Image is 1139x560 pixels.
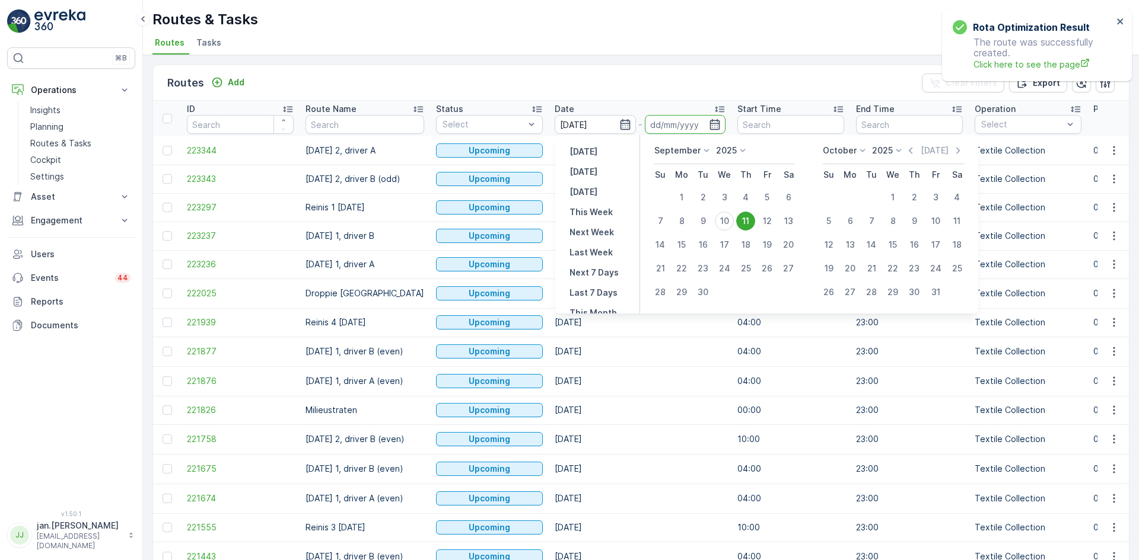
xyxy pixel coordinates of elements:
button: Export [1009,73,1067,92]
p: [DATE] 1, driver A (even) [306,375,424,387]
p: Events [31,272,108,284]
div: 30 [905,283,924,302]
div: 28 [651,283,670,302]
p: 04:00 [737,316,844,328]
span: 221674 [187,492,294,504]
p: Upcoming [469,258,510,270]
p: Upcoming [469,230,510,242]
p: [DATE] [569,186,597,198]
a: 221939 [187,316,294,328]
p: [DATE] 1, driver B (even) [306,463,424,475]
p: Textile Collection [975,258,1081,270]
button: Today [565,165,602,179]
div: 3 [715,188,734,207]
input: Search [306,115,424,134]
p: 10:00 [737,433,844,445]
div: Toggle Row Selected [163,231,172,241]
button: Upcoming [436,432,543,446]
div: 2 [905,188,924,207]
div: 26 [758,259,777,278]
div: 12 [758,212,777,231]
div: 15 [672,235,691,254]
p: 23:00 [856,375,963,387]
div: 12 [819,235,838,254]
p: The route was successfully created. [953,37,1113,71]
p: [DATE] [921,145,949,156]
div: Toggle Row Selected [163,174,172,184]
div: 6 [779,188,798,207]
td: [DATE] [549,193,731,222]
p: Insights [30,104,61,116]
input: Search [187,115,294,134]
a: 221675 [187,463,294,475]
p: Select [443,119,524,130]
a: Events44 [7,266,135,290]
p: Milieustraten [306,404,424,416]
button: Engagement [7,209,135,232]
button: This Week [565,205,618,219]
p: [EMAIL_ADDRESS][DOMAIN_NAME] [37,532,122,551]
a: Reports [7,290,135,313]
td: [DATE] [549,136,731,165]
div: Toggle Row Selected [163,318,172,327]
p: Upcoming [469,345,510,357]
p: Upcoming [469,521,510,533]
div: Toggle Row Selected [163,146,172,155]
a: 221758 [187,433,294,445]
div: 4 [947,188,966,207]
p: 23:00 [856,345,963,357]
span: 223236 [187,258,294,270]
th: Saturday [778,164,799,185]
th: Sunday [650,164,671,185]
p: September [654,145,701,156]
p: [DATE] 2, driver A [306,145,424,156]
p: [DATE] 2, driver B (even) [306,433,424,445]
button: close [1116,17,1125,28]
th: Tuesday [692,164,714,185]
a: Documents [7,313,135,337]
td: [DATE] [549,513,731,542]
div: 17 [926,235,945,254]
p: Select [981,119,1063,130]
td: [DATE] [549,366,731,396]
p: Droppie [GEOGRAPHIC_DATA] [306,287,424,299]
th: Monday [839,164,861,185]
th: Friday [756,164,778,185]
div: 27 [779,259,798,278]
div: 7 [862,212,881,231]
div: 6 [841,212,860,231]
a: 223237 [187,230,294,242]
div: 24 [715,259,734,278]
p: Reinis 4 [DATE] [306,316,424,328]
div: 19 [758,235,777,254]
div: 8 [672,212,691,231]
button: Tomorrow [565,185,602,199]
p: Upcoming [469,463,510,475]
div: 5 [758,188,777,207]
th: Wednesday [714,164,735,185]
p: [DATE] 1, driver B [306,230,424,242]
div: 23 [905,259,924,278]
a: Click here to see the page [973,58,1113,71]
button: Upcoming [436,344,543,359]
span: 223344 [187,145,294,156]
p: Last 7 Days [569,287,618,299]
div: Toggle Row Selected [163,260,172,269]
div: Toggle Row Selected [163,203,172,212]
p: 00:00 [737,404,844,416]
button: Upcoming [436,172,543,186]
div: 17 [715,235,734,254]
div: 16 [905,235,924,254]
span: 221877 [187,345,294,357]
div: 27 [841,283,860,302]
p: 04:00 [737,492,844,504]
button: Upcoming [436,229,543,243]
a: 222025 [187,287,294,299]
button: Upcoming [436,403,543,417]
p: ⌘B [115,53,127,63]
a: 221826 [187,404,294,416]
p: Reinis 1 [DATE] [306,201,424,213]
p: Upcoming [469,316,510,328]
div: 9 [693,212,712,231]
